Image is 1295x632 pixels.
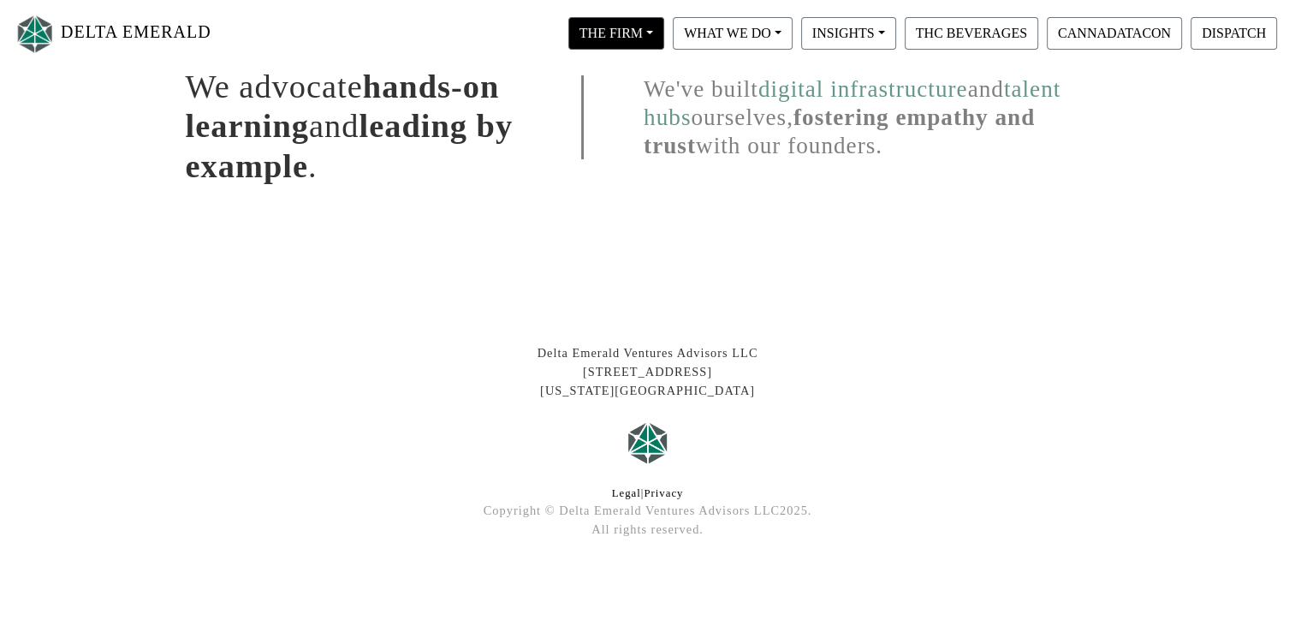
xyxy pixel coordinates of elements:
[900,25,1043,39] a: THC BEVERAGES
[14,7,211,61] a: DELTA EMERALD
[622,417,674,468] img: Logo
[1043,25,1186,39] a: CANNADATACON
[801,17,896,50] button: INSIGHTS
[905,17,1038,50] button: THC BEVERAGES
[644,104,1035,158] span: fostering empathy and trust
[14,11,56,57] img: Logo
[1047,17,1182,50] button: CANNADATACON
[173,540,1123,548] div: At Delta Emerald Ventures, we lead in cannabis technology investing and industry insights, levera...
[1191,17,1277,50] button: DISPATCH
[173,344,1123,400] div: Delta Emerald Ventures Advisors LLC [STREET_ADDRESS] [US_STATE][GEOGRAPHIC_DATA]
[173,521,1123,540] div: All rights reserved.
[186,67,556,185] h1: We advocate and .
[644,487,683,499] a: Privacy
[612,487,641,499] a: Legal
[673,17,793,50] button: WHAT WE DO
[758,76,968,102] a: digital infrastructure
[173,486,1123,502] div: |
[1186,25,1281,39] a: DISPATCH
[581,75,1110,159] h1: We've built and ourselves, with our founders.
[186,108,514,183] span: leading by example
[173,502,1123,521] div: Copyright © Delta Emerald Ventures Advisors LLC 2025 .
[568,17,664,50] button: THE FIRM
